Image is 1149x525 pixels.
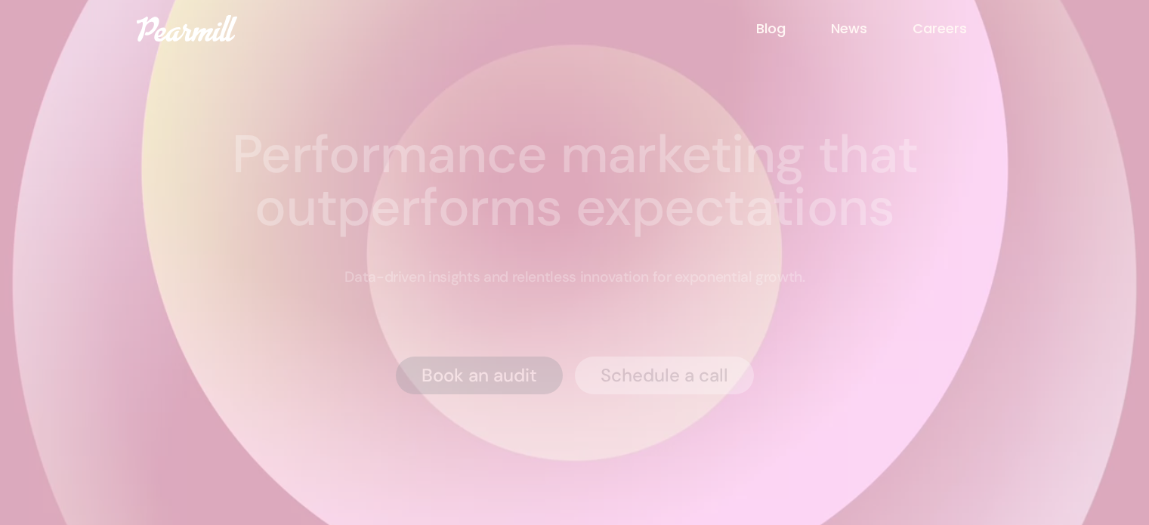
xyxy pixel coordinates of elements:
[831,19,913,39] a: News
[396,356,563,394] a: Book an audit
[575,356,754,394] a: Schedule a call
[344,267,805,287] p: Data-driven insights and relentless innovation for exponential growth.
[152,128,998,234] h1: Performance marketing that outperforms expectations
[756,19,831,39] a: Blog
[913,19,1012,39] a: Careers
[137,15,237,42] img: Pearmill logo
